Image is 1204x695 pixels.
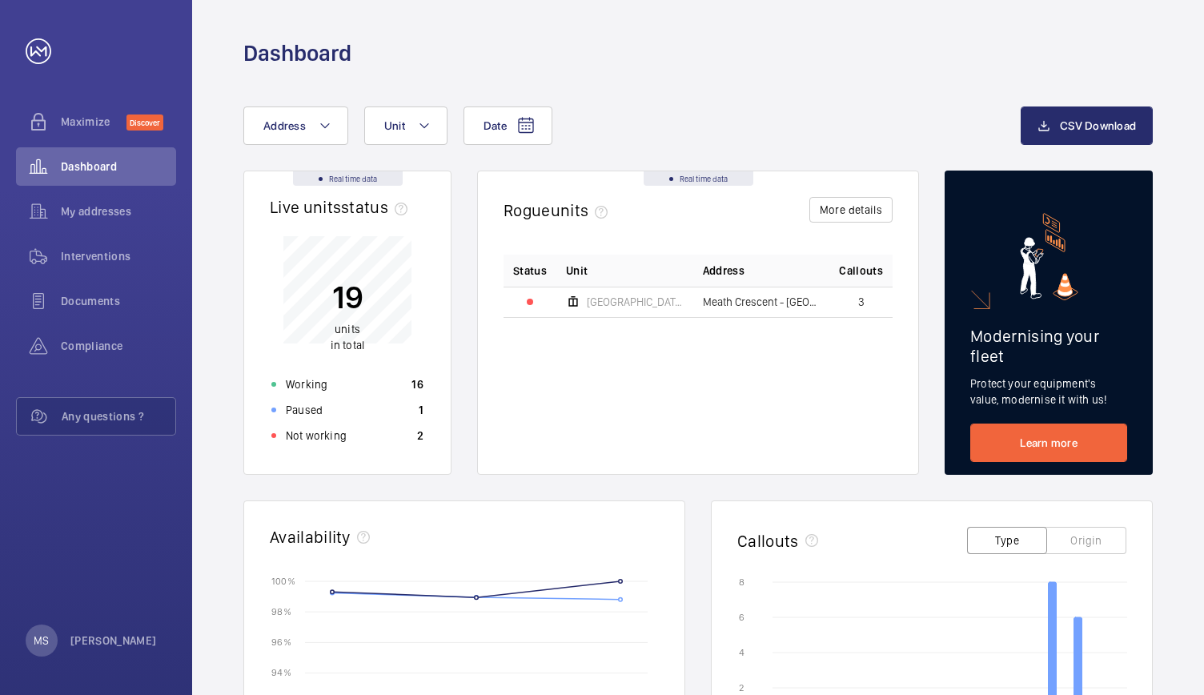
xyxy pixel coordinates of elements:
[970,424,1127,462] a: Learn more
[464,106,552,145] button: Date
[703,296,821,307] span: Meath Crescent - [GEOGRAPHIC_DATA]
[286,376,327,392] p: Working
[335,323,360,335] span: units
[263,119,306,132] span: Address
[70,633,157,649] p: [PERSON_NAME]
[737,531,799,551] h2: Callouts
[858,296,865,307] span: 3
[62,408,175,424] span: Any questions ?
[331,321,364,353] p: in total
[504,200,614,220] h2: Rogue
[364,106,447,145] button: Unit
[271,637,291,648] text: 96 %
[61,338,176,354] span: Compliance
[967,527,1047,554] button: Type
[739,576,744,588] text: 8
[970,376,1127,408] p: Protect your equipment's value, modernise it with us!
[286,428,347,444] p: Not working
[411,376,423,392] p: 16
[243,38,351,68] h1: Dashboard
[703,263,744,279] span: Address
[419,402,423,418] p: 1
[61,114,126,130] span: Maximize
[331,277,364,317] p: 19
[551,200,615,220] span: units
[286,402,323,418] p: Paused
[384,119,405,132] span: Unit
[1060,119,1136,132] span: CSV Download
[271,575,295,586] text: 100 %
[839,263,883,279] span: Callouts
[126,114,163,131] span: Discover
[61,159,176,175] span: Dashboard
[271,667,291,678] text: 94 %
[513,263,547,279] p: Status
[61,293,176,309] span: Documents
[34,633,49,649] p: MS
[1020,213,1078,300] img: marketing-card.svg
[243,106,348,145] button: Address
[1021,106,1153,145] button: CSV Download
[739,682,744,693] text: 2
[587,296,684,307] span: [GEOGRAPHIC_DATA] - front entrance lobby - lift 4 - U1012155 - 4
[271,606,291,617] text: 98 %
[566,263,588,279] span: Unit
[1046,527,1126,554] button: Origin
[61,248,176,264] span: Interventions
[293,171,403,186] div: Real time data
[417,428,423,444] p: 2
[341,197,414,217] span: status
[270,197,414,217] h2: Live units
[61,203,176,219] span: My addresses
[484,119,507,132] span: Date
[270,527,351,547] h2: Availability
[739,612,744,623] text: 6
[970,326,1127,366] h2: Modernising your fleet
[644,171,753,186] div: Real time data
[809,197,893,223] button: More details
[739,647,744,658] text: 4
